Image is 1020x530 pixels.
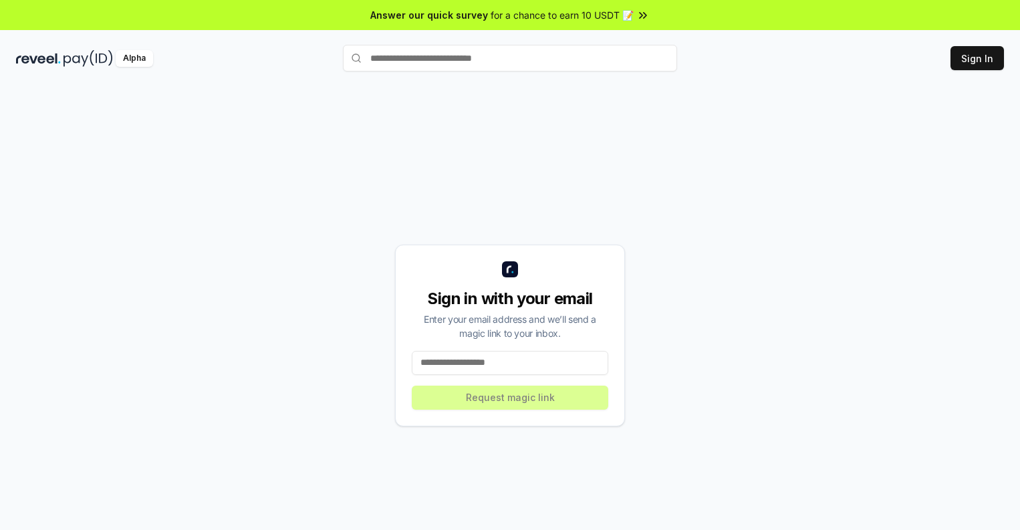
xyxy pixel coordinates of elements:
[63,50,113,67] img: pay_id
[16,50,61,67] img: reveel_dark
[412,288,608,309] div: Sign in with your email
[116,50,153,67] div: Alpha
[950,46,1004,70] button: Sign In
[370,8,488,22] span: Answer our quick survey
[412,312,608,340] div: Enter your email address and we’ll send a magic link to your inbox.
[502,261,518,277] img: logo_small
[491,8,634,22] span: for a chance to earn 10 USDT 📝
